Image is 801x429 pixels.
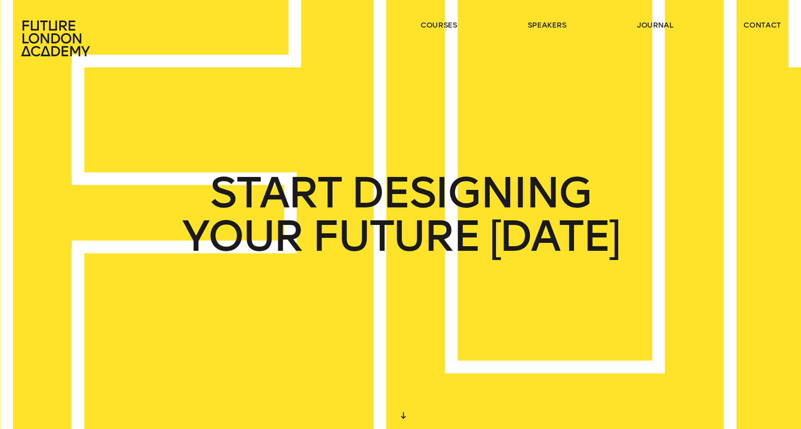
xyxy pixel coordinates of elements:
a: speakers [528,20,567,30]
span: [DATE] [489,214,620,258]
span: START [210,171,341,214]
a: journal [637,20,673,30]
span: YOUR [182,214,302,258]
a: courses [421,20,457,30]
a: contact [743,20,781,30]
span: FUTURE [312,214,480,258]
span: DESIGNING [351,171,591,214]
